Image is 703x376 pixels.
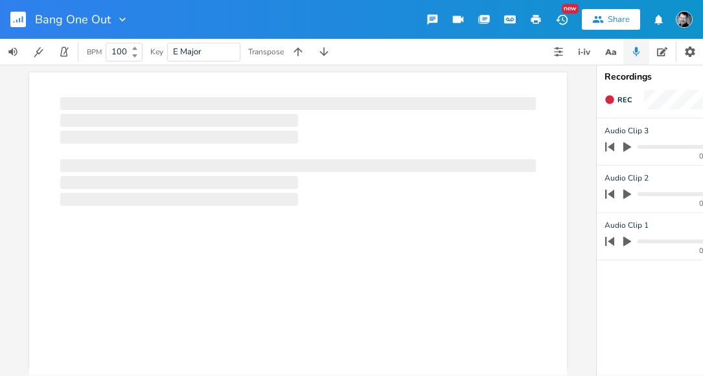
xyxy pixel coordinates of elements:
[605,172,649,184] span: Audio Clip 2
[87,49,102,56] div: BPM
[599,89,637,110] button: Rec
[248,48,284,56] div: Transpose
[676,11,693,28] img: Timothy James
[173,46,202,58] span: E Major
[605,125,649,137] span: Audio Clip 3
[150,48,163,56] div: Key
[605,219,649,232] span: Audio Clip 1
[562,4,579,14] div: New
[549,8,575,31] button: New
[35,14,111,25] span: Bang One Out
[608,14,630,25] div: Share
[582,9,640,30] button: Share
[617,95,632,105] span: Rec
